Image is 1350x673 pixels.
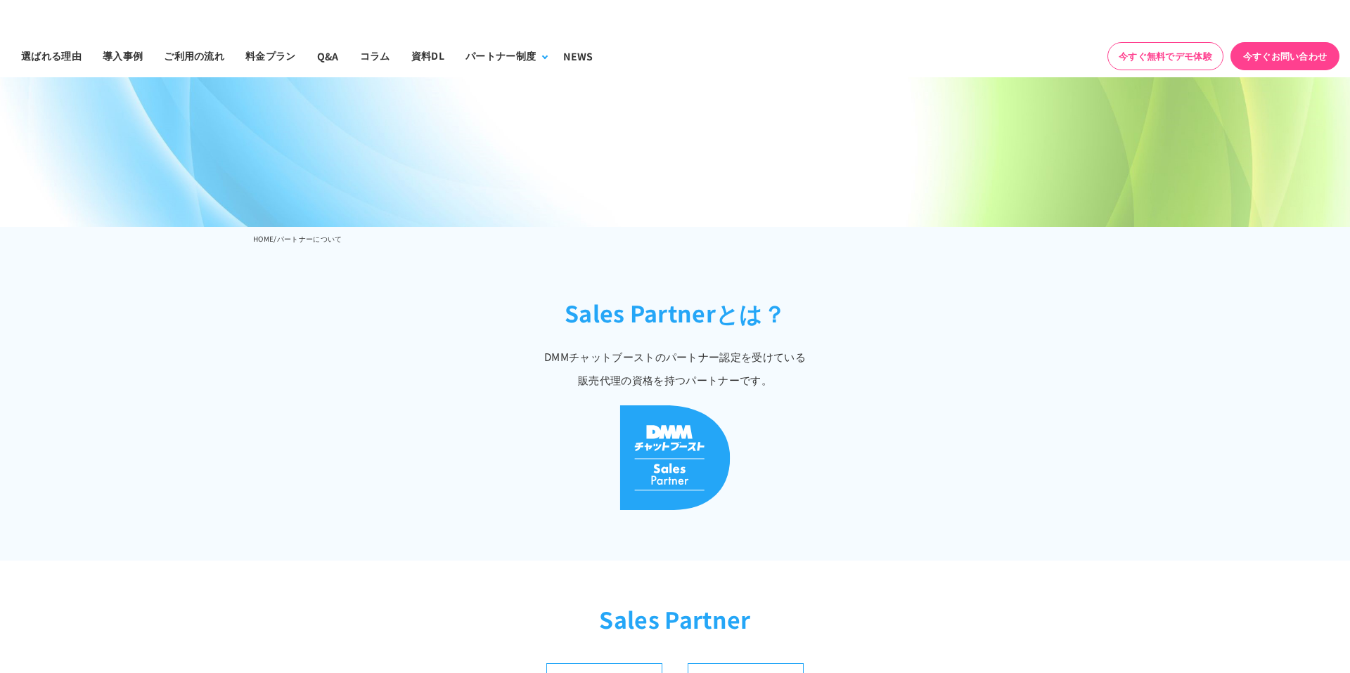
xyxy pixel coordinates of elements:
[465,48,536,63] div: パートナー制度
[153,34,235,77] a: ご利用の流れ
[235,34,307,77] a: 料金プラン
[274,230,276,247] li: /
[277,230,342,247] li: パートナーについて
[11,34,92,77] a: 選ばれる理由
[253,233,274,244] a: HOME
[1230,42,1339,70] a: 今すぐお問い合わせ
[401,34,455,77] a: 資料DL
[92,34,153,77] a: 導入事例
[1107,42,1223,70] a: 今すぐ無料でデモ体験
[553,34,603,77] a: NEWS
[619,405,731,510] img: DMMチャットブースト Sales Partner
[307,34,349,77] a: Q&A
[349,34,401,77] a: コラム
